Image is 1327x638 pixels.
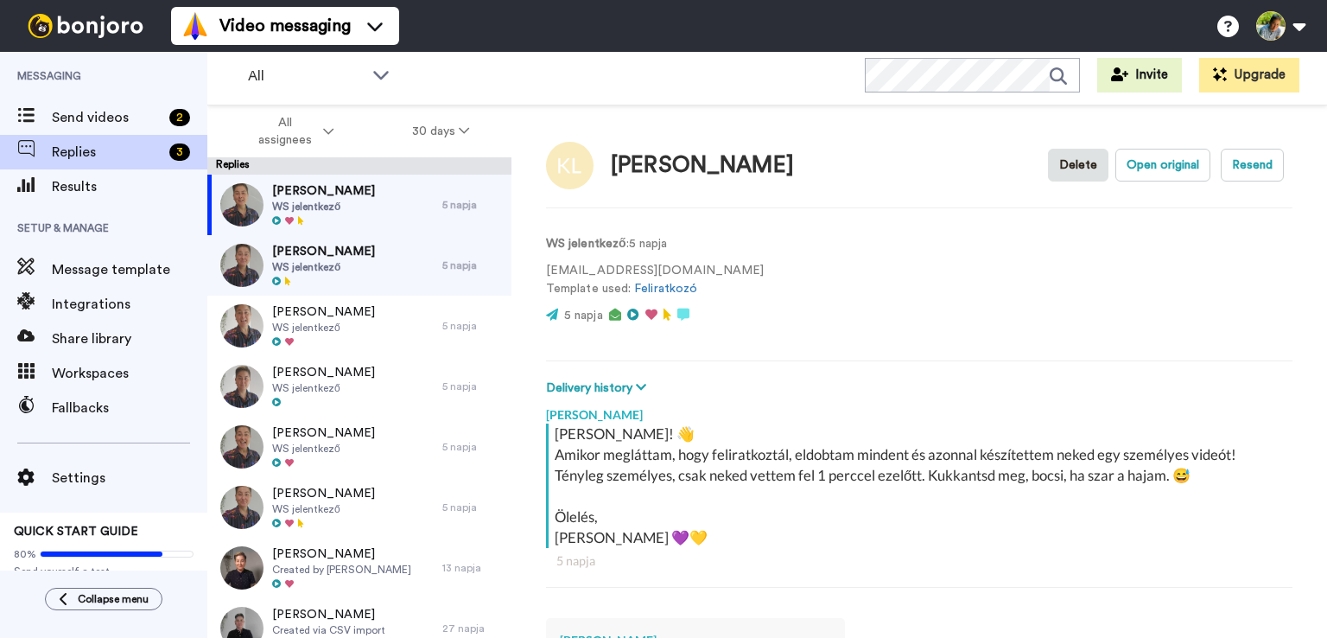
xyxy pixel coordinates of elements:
[52,363,207,384] span: Workspaces
[207,356,511,417] a: [PERSON_NAME]WS jelentkező5 napja
[52,259,207,280] span: Message template
[21,14,150,38] img: bj-logo-header-white.svg
[220,546,263,590] img: cc54846c-ece5-4e20-ad67-91fb2ddd5e54-thumb.jpg
[611,153,794,178] div: [PERSON_NAME]
[556,552,1282,570] div: 5 napja
[442,622,503,635] div: 27 napja
[272,182,375,200] span: [PERSON_NAME]
[546,235,764,253] p: : 5 napja
[169,109,190,126] div: 2
[272,200,375,214] span: WS jelentkező
[272,321,375,335] span: WS jelentkező
[272,381,375,395] span: WS jelentkező
[207,175,511,235] a: [PERSON_NAME]WS jelentkező5 napja
[272,303,375,321] span: [PERSON_NAME]
[272,606,385,623] span: [PERSON_NAME]
[442,258,503,272] div: 5 napja
[555,424,1288,548] div: [PERSON_NAME]! 👋 Amikor megláttam, hogy feliratkoztál, eldobtam mindent és azonnal készítettem ne...
[272,623,385,637] span: Created via CSV import
[52,107,162,128] span: Send videos
[45,588,162,610] button: Collapse menu
[442,319,503,333] div: 5 napja
[546,238,626,250] strong: WS jelentkező
[442,440,503,454] div: 5 napja
[634,283,697,295] a: Feliratkozó
[1115,149,1210,182] button: Open original
[272,502,375,516] span: WS jelentkező
[207,296,511,356] a: [PERSON_NAME]WS jelentkező5 napja
[52,329,207,349] span: Share library
[207,157,511,175] div: Replies
[546,379,651,398] button: Delivery history
[272,442,375,456] span: WS jelentkező
[442,561,503,575] div: 13 napja
[442,198,503,212] div: 5 napja
[207,538,511,598] a: [PERSON_NAME]Created by [PERSON_NAME]13 napja
[52,142,162,163] span: Replies
[1048,149,1108,182] button: Delete
[14,526,138,538] span: QUICK START GUIDE
[248,66,364,86] span: All
[442,380,503,393] div: 5 napja
[442,501,503,514] div: 5 napja
[52,176,207,197] span: Results
[272,424,375,442] span: [PERSON_NAME]
[272,563,411,577] span: Created by [PERSON_NAME]
[272,485,375,502] span: [PERSON_NAME]
[219,14,351,38] span: Video messaging
[564,309,603,322] span: 5 napja
[546,262,764,298] p: [EMAIL_ADDRESS][DOMAIN_NAME] Template used:
[272,545,411,563] span: [PERSON_NAME]
[181,12,209,40] img: vm-color.svg
[373,116,509,147] button: 30 days
[220,486,263,529] img: 904c9fef-8e68-4590-9b77-1b23d3d18432-thumb.jpg
[52,468,207,488] span: Settings
[272,260,375,274] span: WS jelentkező
[14,547,36,561] span: 80%
[272,364,375,381] span: [PERSON_NAME]
[207,477,511,538] a: [PERSON_NAME]WS jelentkező5 napja
[207,417,511,477] a: [PERSON_NAME]WS jelentkező5 napja
[1097,58,1182,93] button: Invite
[272,243,375,260] span: [PERSON_NAME]
[220,183,263,226] img: 3d10126c-9411-494e-9909-d122fc122106-thumb.jpg
[78,592,149,606] span: Collapse menu
[1199,58,1299,93] button: Upgrade
[207,235,511,296] a: [PERSON_NAME]WS jelentkező5 napja
[211,107,373,156] button: All assignees
[546,142,594,189] img: Image of Kata Lóczi
[52,398,207,418] span: Fallbacks
[220,365,263,408] img: e815285d-b7f6-4273-8979-f2afc3618dd5-thumb.jpg
[169,144,190,161] div: 3
[546,398,1292,424] div: [PERSON_NAME]
[1221,149,1284,182] button: Resend
[14,565,194,578] span: Send yourself a test
[220,304,263,348] img: 1a286309-8299-4386-ba1f-5679abfa994c-thumb.jpg
[250,114,320,149] span: All assignees
[220,244,263,287] img: e7a79816-ea72-4e22-97fa-a387b2c586d7-thumb.jpg
[52,294,207,315] span: Integrations
[220,425,263,469] img: d638a7a4-2f3f-49fb-ba74-e44c04c6cb25-thumb.jpg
